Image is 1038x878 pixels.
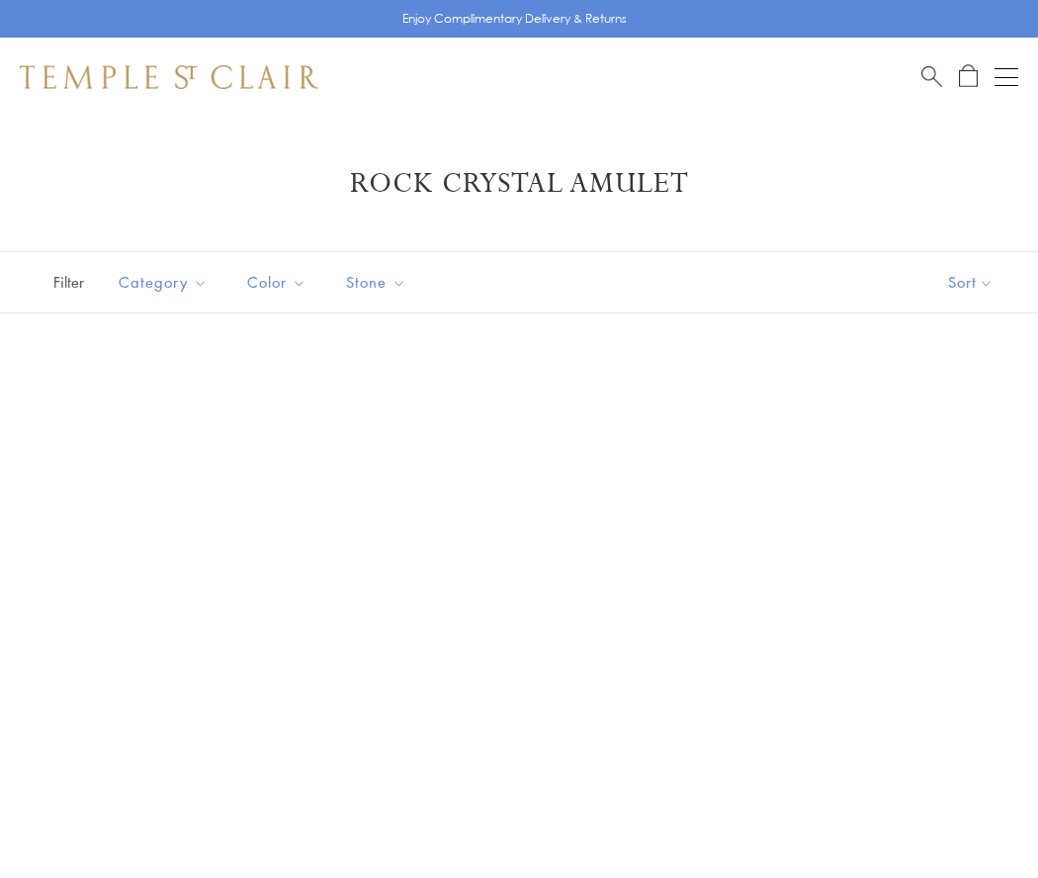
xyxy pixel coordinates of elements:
[921,64,942,89] a: Search
[904,252,1038,312] button: Show sort by
[336,270,421,295] span: Stone
[402,9,627,29] p: Enjoy Complimentary Delivery & Returns
[237,270,321,295] span: Color
[331,260,421,305] button: Stone
[49,166,989,202] h1: Rock Crystal Amulet
[232,260,321,305] button: Color
[995,65,1018,89] button: Open navigation
[109,270,222,295] span: Category
[104,260,222,305] button: Category
[959,64,978,89] a: Open Shopping Bag
[20,65,318,89] img: Temple St. Clair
